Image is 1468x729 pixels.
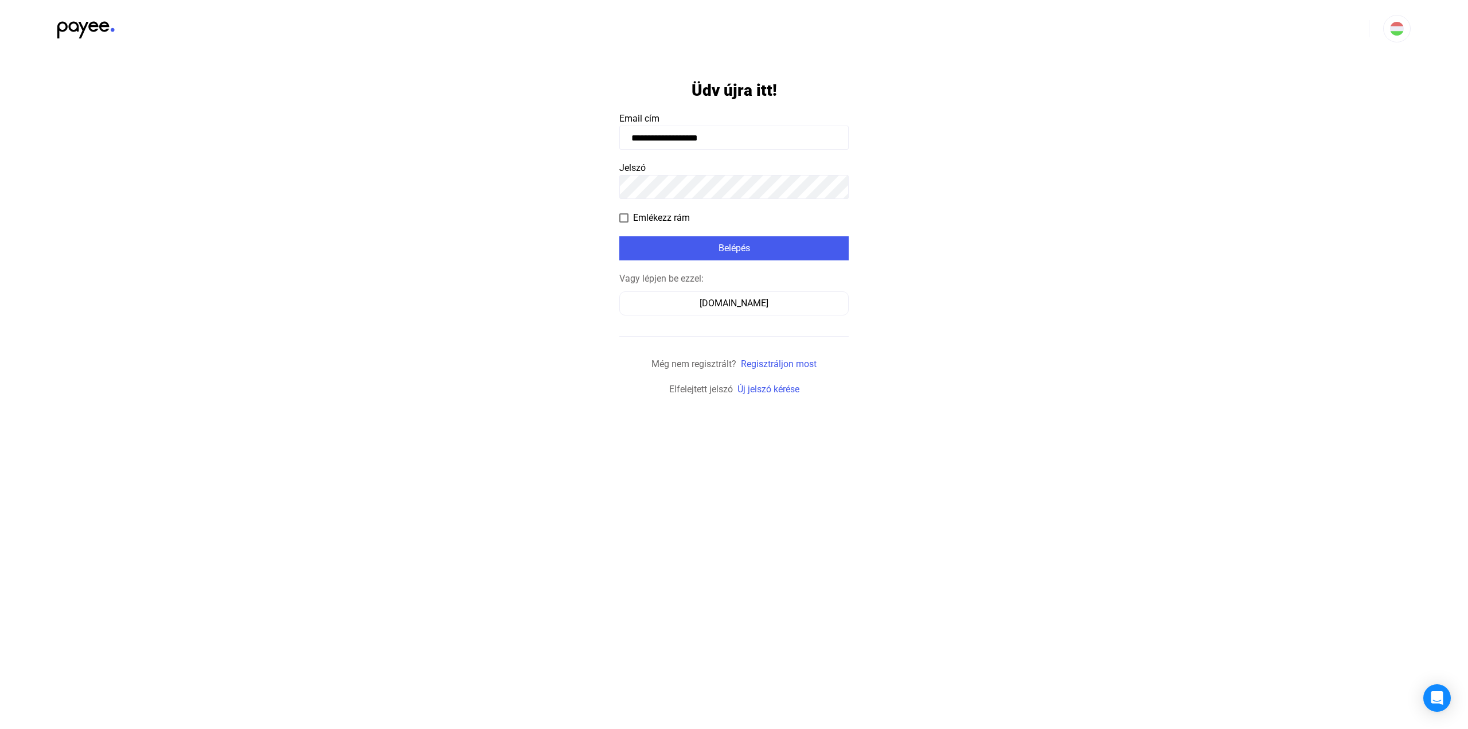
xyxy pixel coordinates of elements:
[57,15,115,38] img: black-payee-blue-dot.svg
[619,291,849,315] button: [DOMAIN_NAME]
[669,384,733,395] span: Elfelejtett jelszó
[692,80,777,100] h1: Üdv újra itt!
[1390,22,1404,36] img: HU
[619,272,849,286] div: Vagy lépjen be ezzel:
[623,241,845,255] div: Belépés
[741,358,817,369] a: Regisztráljon most
[737,384,799,395] a: Új jelszó kérése
[1423,684,1451,712] div: Open Intercom Messenger
[619,113,659,124] span: Email cím
[619,236,849,260] button: Belépés
[1383,15,1411,42] button: HU
[633,211,690,225] span: Emlékezz rám
[651,358,736,369] span: Még nem regisztrált?
[619,298,849,309] a: [DOMAIN_NAME]
[623,297,845,310] div: [DOMAIN_NAME]
[619,162,646,173] span: Jelszó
